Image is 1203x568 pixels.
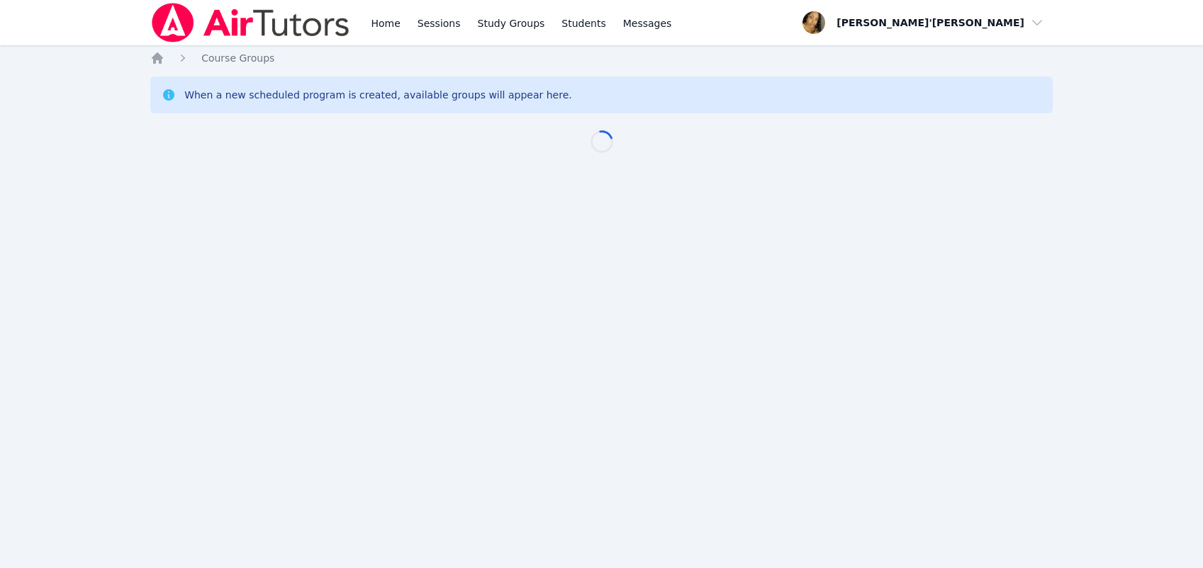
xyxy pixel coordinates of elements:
[150,51,1053,65] nav: Breadcrumb
[623,16,672,30] span: Messages
[184,88,572,102] div: When a new scheduled program is created, available groups will appear here.
[201,52,274,64] span: Course Groups
[150,3,351,42] img: Air Tutors
[201,51,274,65] a: Course Groups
